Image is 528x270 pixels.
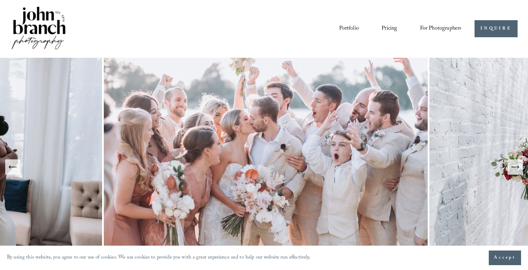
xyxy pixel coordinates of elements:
[489,251,521,265] button: Accept
[494,254,516,261] span: Accept
[420,23,462,34] span: For Photographers
[5,159,20,175] button: Previous Slide
[339,23,359,35] a: Portfolio
[508,159,523,175] button: Next Slide
[10,5,67,52] img: John Branch IV Photography
[7,253,311,263] p: By using this website, you agree to our use of cookies. We use cookies to provide you with a grea...
[420,23,462,35] a: folder dropdown
[382,23,397,35] a: Pricing
[475,20,517,37] a: INQUIRE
